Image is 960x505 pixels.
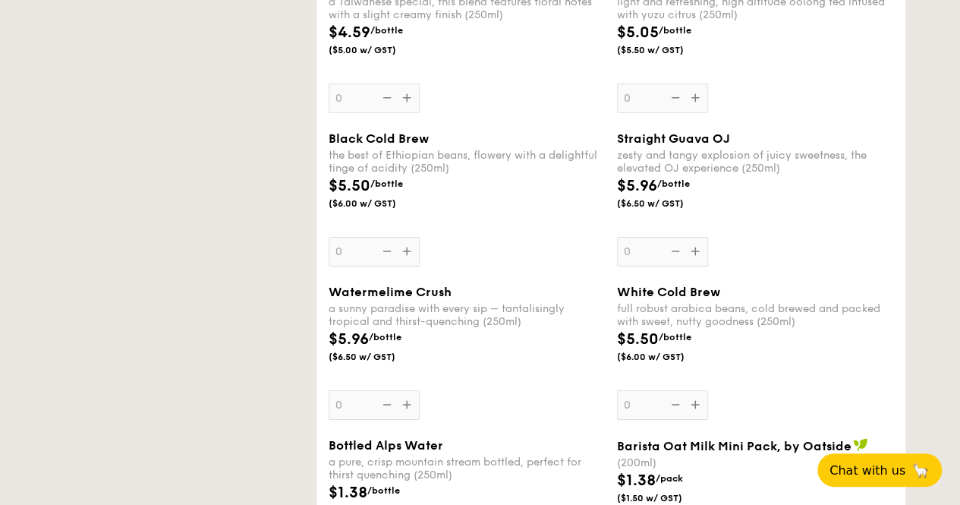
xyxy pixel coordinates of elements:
img: icon-vegan.f8ff3823.svg [853,438,868,452]
span: $5.96 [617,177,657,195]
span: $1.38 [329,484,367,502]
span: ($5.00 w/ GST) [329,44,432,56]
span: $5.05 [617,24,659,42]
span: ($5.50 w/ GST) [617,44,720,56]
div: (200ml) [617,456,893,469]
span: Black Cold Brew [329,131,429,146]
span: $5.50 [329,177,370,195]
div: a sunny paradise with every sip – tantalisingly tropical and thirst-quenching (250ml) [329,302,605,328]
div: the best of Ethiopian beans, flowery with a delightful tinge of acidity (250ml) [329,149,605,175]
span: Straight Guava OJ [617,131,730,146]
span: Barista Oat Milk Mini Pack, by Oatside [617,439,851,453]
span: $4.59 [329,24,370,42]
span: ($6.50 w/ GST) [617,197,720,210]
span: $1.38 [617,472,656,490]
span: Watermelime Crush [329,285,452,299]
span: Bottled Alps Water [329,438,443,453]
span: /bottle [367,485,400,496]
span: $5.96 [329,330,369,349]
div: zesty and tangy explosion of juicy sweetness, the elevated OJ experience (250ml) [617,149,893,175]
span: /pack [656,473,683,484]
span: ($6.50 w/ GST) [329,351,432,363]
span: /bottle [657,178,690,189]
span: /bottle [369,332,401,342]
span: Chat with us [829,463,905,478]
button: Chat with us🦙 [817,453,942,487]
span: /bottle [659,332,691,342]
span: 🦙 [911,462,930,479]
span: ($6.00 w/ GST) [329,197,432,210]
span: /bottle [370,178,403,189]
div: a pure, crisp mountain stream bottled, perfect for thirst quenching (250ml) [329,456,605,481]
div: full robust arabica beans, cold brewed and packed with sweet, nutty goodness (250ml) [617,302,893,328]
span: /bottle [370,25,403,36]
span: $5.50 [617,330,659,349]
span: White Cold Brew [617,285,720,299]
span: /bottle [659,25,691,36]
span: ($6.00 w/ GST) [617,351,720,363]
span: ($1.50 w/ GST) [617,492,720,504]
